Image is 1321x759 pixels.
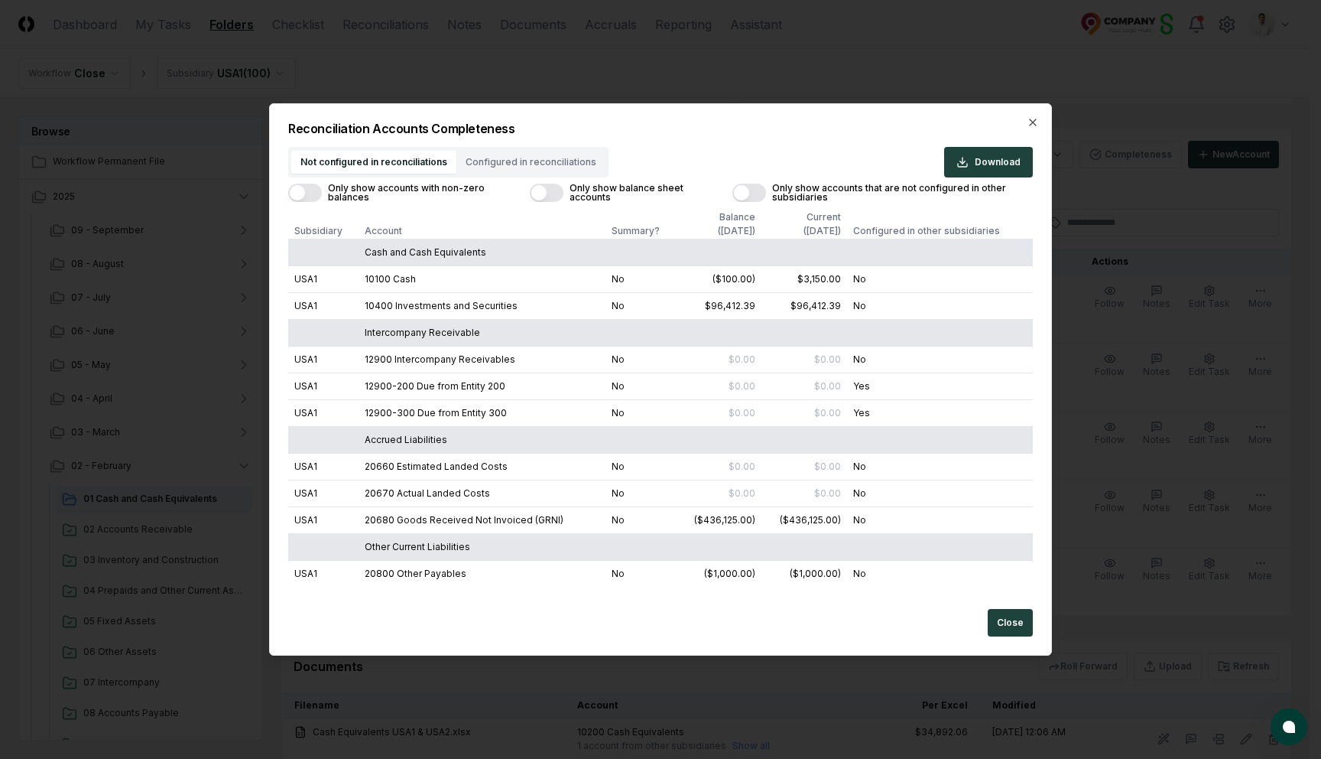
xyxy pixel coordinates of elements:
[288,480,359,507] td: USA1
[359,560,605,587] td: 20800 Other Payables
[605,292,676,319] td: No
[288,292,359,319] td: USA1
[847,202,1033,239] th: Configured in other subsidiaries
[847,480,1033,507] td: No
[847,507,1033,533] td: No
[288,507,359,533] td: USA1
[605,265,676,292] td: No
[605,507,676,533] td: No
[359,453,605,480] td: 20660 Estimated Landed Costs
[605,453,676,480] td: No
[847,346,1033,373] td: No
[359,373,605,399] td: 12900-200 Due from Entity 200
[761,202,847,239] th: Current ( [DATE] )
[605,202,676,239] th: Summary?
[847,265,1033,292] td: No
[359,319,605,346] td: Intercompany Receivable
[712,272,755,286] div: ($100.00)
[729,487,755,500] div: $0.00
[847,373,1033,399] td: Yes
[790,299,841,313] div: $96,412.39
[359,265,605,292] td: 10100 Cash
[814,406,841,420] div: $0.00
[676,202,761,239] th: Balance ( [DATE] )
[605,346,676,373] td: No
[359,399,605,426] td: 12900-300 Due from Entity 300
[288,373,359,399] td: USA1
[944,147,1033,178] button: Download
[605,480,676,507] td: No
[605,399,676,426] td: No
[288,399,359,426] td: USA1
[780,513,841,527] div: ($436,125.00)
[359,292,605,319] td: 10400 Investments and Securities
[288,560,359,587] td: USA1
[288,265,359,292] td: USA1
[694,513,755,527] div: ($436,125.00)
[797,272,841,286] div: $3,150.00
[359,480,605,507] td: 20670 Actual Landed Costs
[359,239,605,265] td: Cash and Cash Equivalents
[359,507,605,533] td: 20680 Goods Received Not Invoiced (GRNI)
[291,151,456,174] button: Not configured in reconciliations
[729,379,755,393] div: $0.00
[772,184,1033,202] label: Only show accounts that are not configured in other subsidiaries
[288,122,1033,135] h2: Reconciliation Accounts Completeness
[288,346,359,373] td: USA1
[570,184,708,202] label: Only show balance sheet accounts
[814,379,841,393] div: $0.00
[847,453,1033,480] td: No
[729,353,755,366] div: $0.00
[847,292,1033,319] td: No
[359,346,605,373] td: 12900 Intercompany Receivables
[814,487,841,500] div: $0.00
[704,567,755,581] div: ($1,000.00)
[288,453,359,480] td: USA1
[359,426,605,453] td: Accrued Liabilities
[975,155,1021,169] span: Download
[605,373,676,399] td: No
[814,353,841,366] div: $0.00
[814,460,841,474] div: $0.00
[729,460,755,474] div: $0.00
[705,299,755,313] div: $96,412.39
[605,560,676,587] td: No
[847,399,1033,426] td: Yes
[847,560,1033,587] td: No
[988,609,1033,637] button: Close
[790,567,841,581] div: ($1,000.00)
[729,406,755,420] div: $0.00
[456,151,605,174] button: Configured in reconciliations
[359,533,605,560] td: Other Current Liabilities
[288,202,359,239] th: Subsidiary
[359,202,605,239] th: Account
[328,184,505,202] label: Only show accounts with non-zero balances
